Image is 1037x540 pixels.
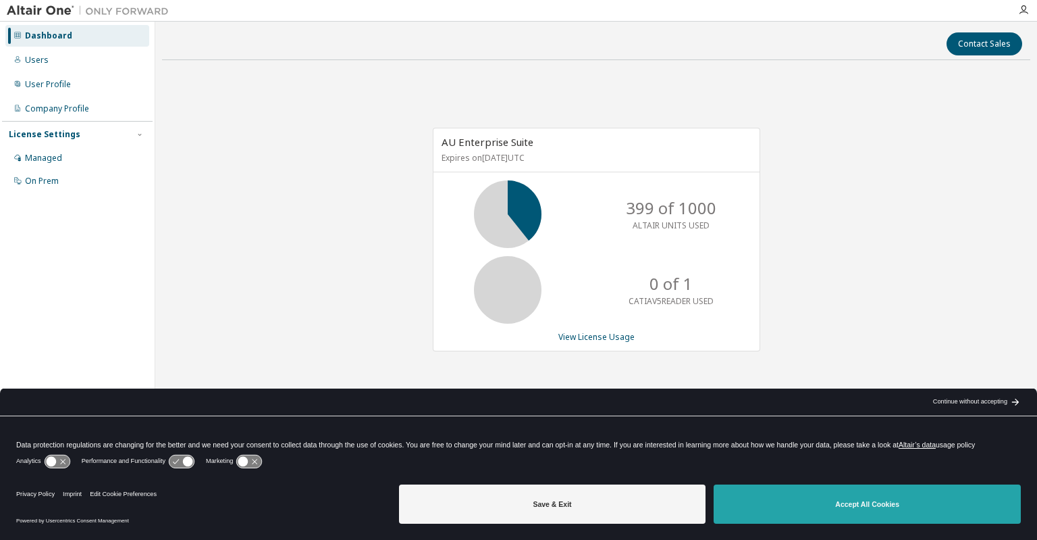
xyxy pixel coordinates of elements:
[25,103,89,114] div: Company Profile
[649,272,693,295] p: 0 of 1
[629,295,714,307] p: CATIAV5READER USED
[25,153,62,164] div: Managed
[626,197,716,220] p: 399 of 1000
[442,152,748,164] p: Expires on [DATE] UTC
[947,32,1022,55] button: Contact Sales
[9,129,80,140] div: License Settings
[25,79,71,90] div: User Profile
[7,4,176,18] img: Altair One
[25,176,59,187] div: On Prem
[558,331,635,343] a: View License Usage
[633,220,710,231] p: ALTAIR UNITS USED
[25,30,72,41] div: Dashboard
[25,55,49,66] div: Users
[442,135,533,149] span: AU Enterprise Suite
